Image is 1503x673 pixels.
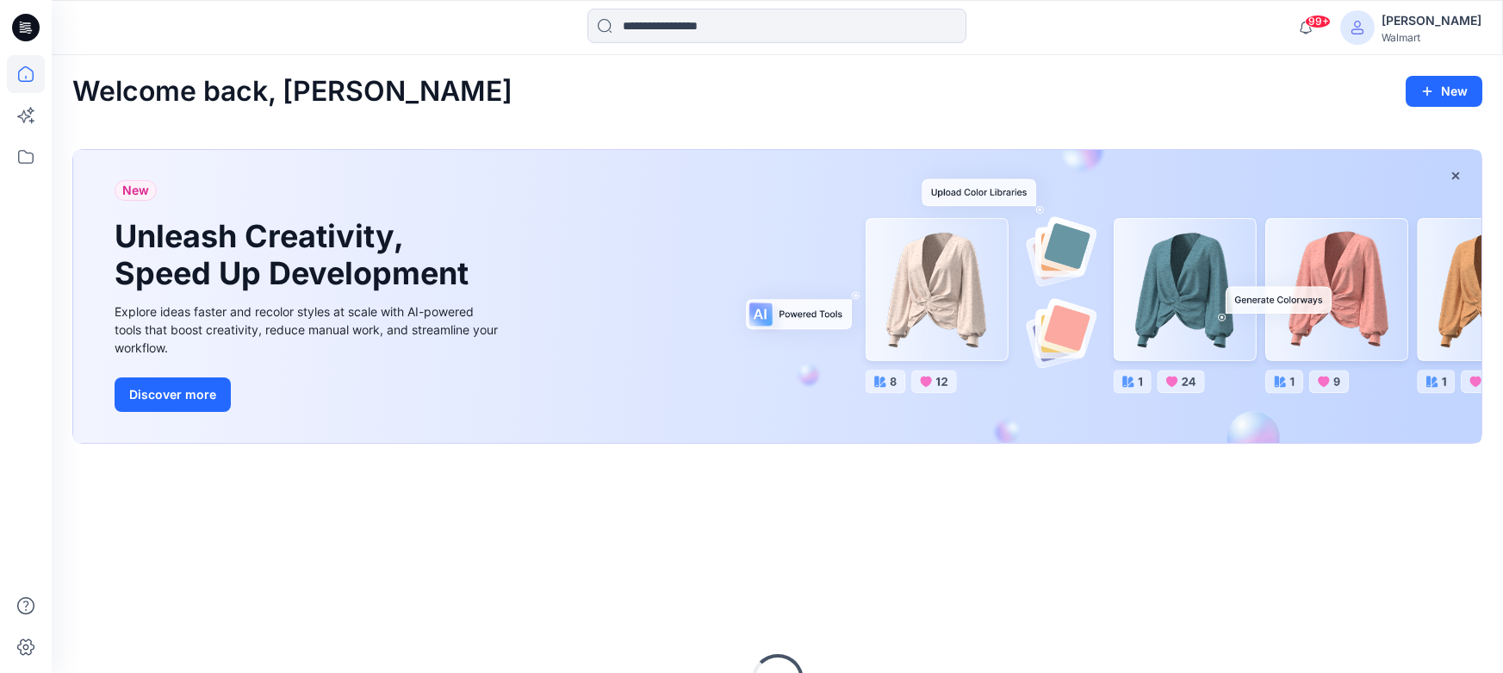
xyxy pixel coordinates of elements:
svg: avatar [1351,21,1364,34]
button: Discover more [115,377,231,412]
h2: Welcome back, [PERSON_NAME] [72,76,512,108]
span: New [122,180,149,201]
h1: Unleash Creativity, Speed Up Development [115,218,476,292]
button: New [1406,76,1482,107]
div: Walmart [1382,31,1481,44]
a: Discover more [115,377,502,412]
div: [PERSON_NAME] [1382,10,1481,31]
div: Explore ideas faster and recolor styles at scale with AI-powered tools that boost creativity, red... [115,302,502,357]
span: 99+ [1305,15,1331,28]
